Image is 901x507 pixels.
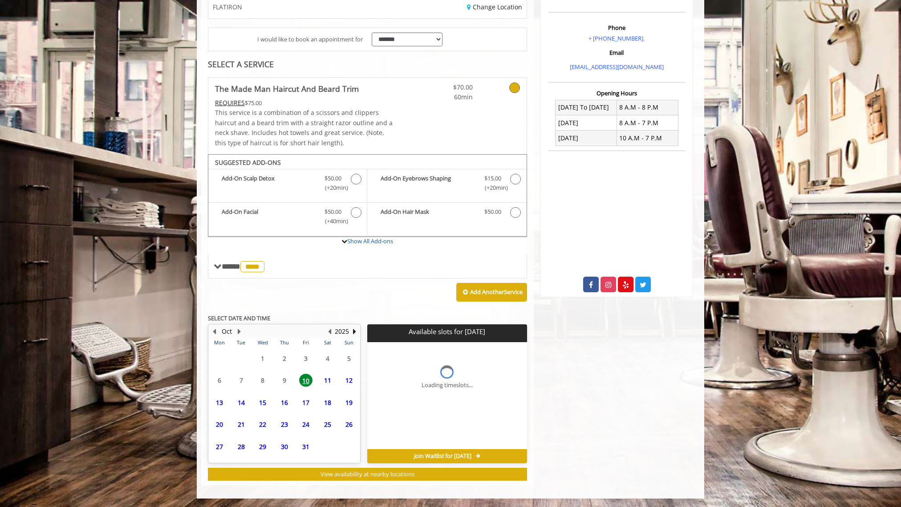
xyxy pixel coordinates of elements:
[215,82,359,95] b: The Made Man Haircut And Beard Trim
[338,369,360,392] td: Select day12
[209,338,230,347] th: Mon
[230,436,252,458] td: Select day28
[257,35,363,44] span: I would like to book an appointment for
[617,131,678,146] td: 10 A.M - 7 P.M
[208,154,527,237] div: The Made Man Haircut And Beard Trim Add-onS
[321,418,334,431] span: 25
[213,207,362,228] label: Add-On Facial
[548,90,685,96] h3: Opening Hours
[342,374,356,387] span: 12
[235,440,248,453] span: 28
[556,100,617,115] td: [DATE] To [DATE]
[208,314,270,322] b: SELECT DATE AND TIME
[273,338,295,347] th: Thu
[299,396,313,409] span: 17
[295,338,317,347] th: Fri
[299,440,313,453] span: 31
[222,327,232,336] button: Oct
[235,396,248,409] span: 14
[278,418,291,431] span: 23
[338,392,360,414] td: Select day19
[211,327,218,336] button: Previous Month
[222,174,316,192] b: Add-On Scalp Detox
[215,98,245,107] span: This service needs some Advance to be paid before we block your appointment
[256,418,269,431] span: 22
[570,63,664,71] a: [EMAIL_ADDRESS][DOMAIN_NAME]
[470,288,523,296] b: Add Another Service
[273,436,295,458] td: Select day30
[208,468,527,481] button: View availability at nearby locations
[252,338,273,347] th: Wed
[278,440,291,453] span: 30
[321,396,334,409] span: 18
[215,158,281,167] b: SUGGESTED ADD-ONS
[326,327,333,336] button: Previous Year
[295,413,317,436] td: Select day24
[467,3,522,11] a: Change Location
[617,115,678,131] td: 8 A.M - 7 P.M
[372,207,522,220] label: Add-On Hair Mask
[422,380,473,390] div: Loading timeslots...
[420,82,473,92] span: $70.00
[299,374,313,387] span: 10
[372,174,522,195] label: Add-On Eyebrows Shaping
[295,369,317,392] td: Select day10
[456,283,527,302] button: Add AnotherService
[381,207,475,218] b: Add-On Hair Mask
[325,174,341,183] span: $50.00
[335,327,349,336] button: 2025
[551,25,683,31] h3: Phone
[321,470,414,478] span: View availability at nearby locations
[351,327,358,336] button: Next Year
[295,436,317,458] td: Select day31
[479,183,506,192] span: (+20min )
[347,237,393,245] a: Show All Add-ons
[252,413,273,436] td: Select day22
[213,440,226,453] span: 27
[222,207,316,226] b: Add-On Facial
[321,374,334,387] span: 11
[320,217,346,226] span: (+40min )
[209,436,230,458] td: Select day27
[484,174,501,183] span: $15.00
[278,396,291,409] span: 16
[215,98,394,108] div: $75.00
[414,453,471,460] span: Join Waitlist for [DATE]
[320,183,346,192] span: (+20min )
[215,108,394,148] p: This service is a combination of a scissors and clippers haircut and a beard trim with a straight...
[230,413,252,436] td: Select day21
[213,396,226,409] span: 13
[420,92,473,102] span: 60min
[235,327,243,336] button: Next Month
[252,436,273,458] td: Select day29
[371,328,523,335] p: Available slots for [DATE]
[381,174,475,192] b: Add-On Eyebrows Shaping
[317,369,338,392] td: Select day11
[213,174,362,195] label: Add-On Scalp Detox
[230,392,252,414] td: Select day14
[317,338,338,347] th: Sat
[295,392,317,414] td: Select day17
[209,413,230,436] td: Select day20
[588,34,645,42] a: + [PHONE_NUMBER].
[617,100,678,115] td: 8 A.M - 8 P.M
[230,338,252,347] th: Tue
[208,60,527,69] div: SELECT A SERVICE
[338,413,360,436] td: Select day26
[556,115,617,131] td: [DATE]
[338,338,360,347] th: Sun
[342,396,356,409] span: 19
[252,392,273,414] td: Select day15
[484,207,501,217] span: $50.00
[273,413,295,436] td: Select day23
[213,4,242,10] span: FLATIRON
[317,413,338,436] td: Select day25
[342,418,356,431] span: 26
[317,392,338,414] td: Select day18
[256,396,269,409] span: 15
[556,131,617,146] td: [DATE]
[299,418,313,431] span: 24
[325,207,341,217] span: $50.00
[235,418,248,431] span: 21
[209,392,230,414] td: Select day13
